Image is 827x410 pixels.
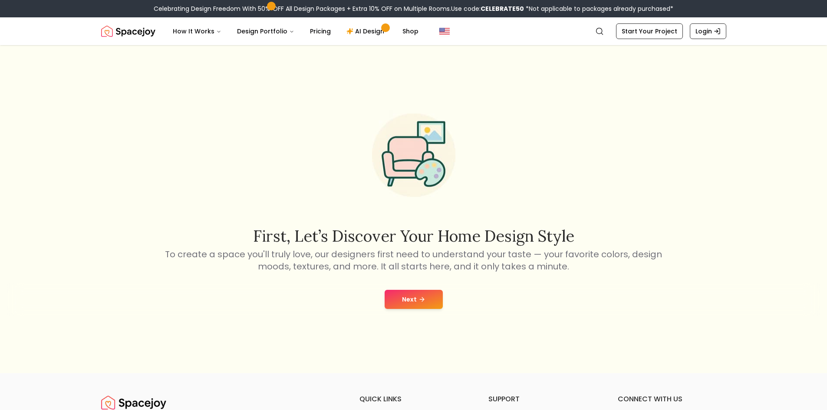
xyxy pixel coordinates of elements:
a: Login [690,23,726,39]
h6: connect with us [618,394,726,404]
h6: support [488,394,597,404]
nav: Main [166,23,425,40]
h2: First, let’s discover your home design style [164,227,664,245]
img: United States [439,26,450,36]
div: Celebrating Design Freedom With 50% OFF All Design Packages + Extra 10% OFF on Multiple Rooms. [154,4,673,13]
img: Start Style Quiz Illustration [358,100,469,211]
span: *Not applicable to packages already purchased* [524,4,673,13]
button: Design Portfolio [230,23,301,40]
button: Next [385,290,443,309]
a: Pricing [303,23,338,40]
a: Spacejoy [101,23,155,40]
button: How It Works [166,23,228,40]
img: Spacejoy Logo [101,23,155,40]
a: Start Your Project [616,23,683,39]
span: Use code: [451,4,524,13]
a: AI Design [339,23,394,40]
b: CELEBRATE50 [481,4,524,13]
p: To create a space you'll truly love, our designers first need to understand your taste — your fav... [164,248,664,272]
a: Shop [395,23,425,40]
h6: quick links [359,394,468,404]
nav: Global [101,17,726,45]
